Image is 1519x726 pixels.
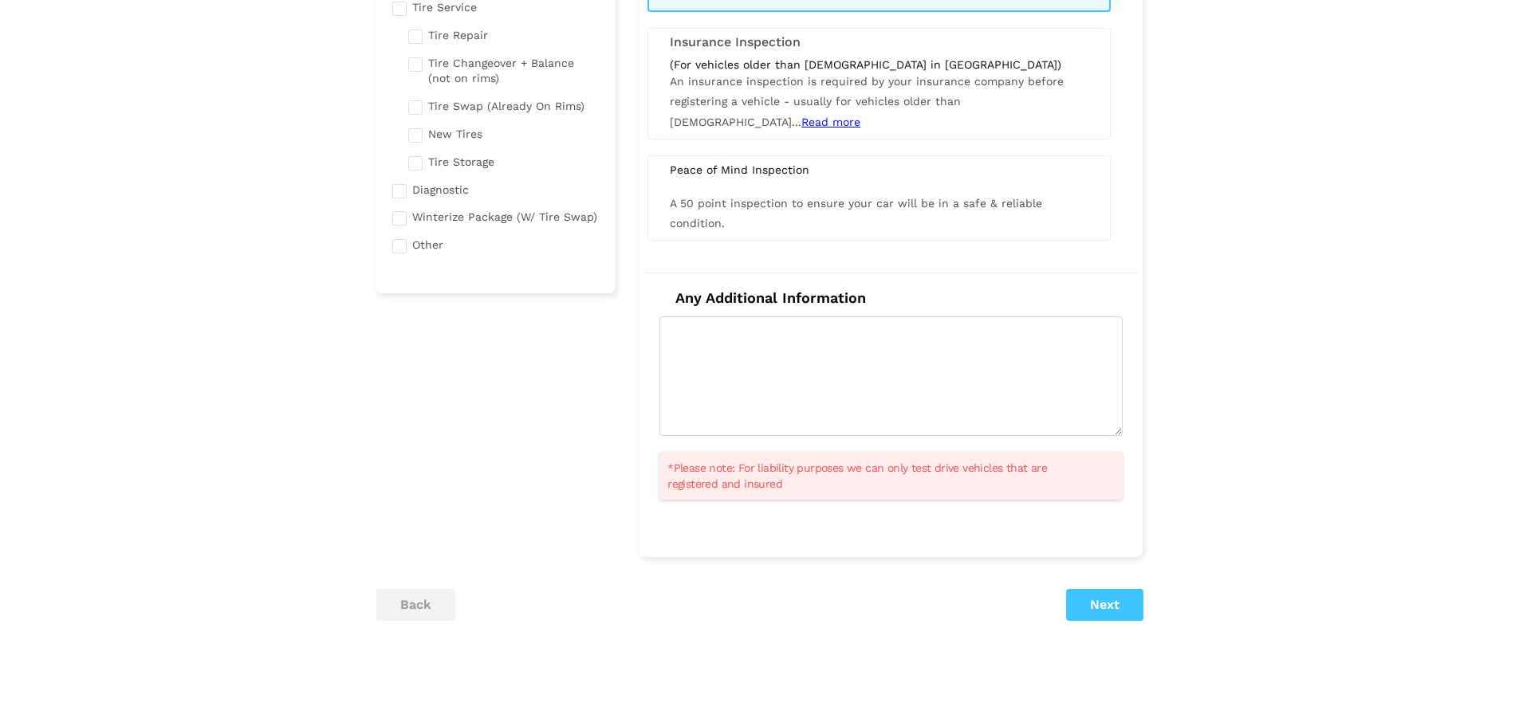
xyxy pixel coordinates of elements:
[670,35,1088,49] h3: Insurance Inspection
[659,289,1123,307] h4: Any Additional Information
[801,116,860,128] span: Read more
[658,163,1100,177] div: Peace of Mind Inspection
[376,589,455,621] button: back
[670,75,1064,128] span: An insurance inspection is required by your insurance company before registering a vehicle - usua...
[670,57,1088,72] div: (For vehicles older than [DEMOGRAPHIC_DATA] in [GEOGRAPHIC_DATA])
[667,460,1095,492] span: *Please note: For liability purposes we can only test drive vehicles that are registered and insured
[670,197,1042,230] span: A 50 point inspection to ensure your car will be in a safe & reliable condition.
[1066,589,1143,621] button: Next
